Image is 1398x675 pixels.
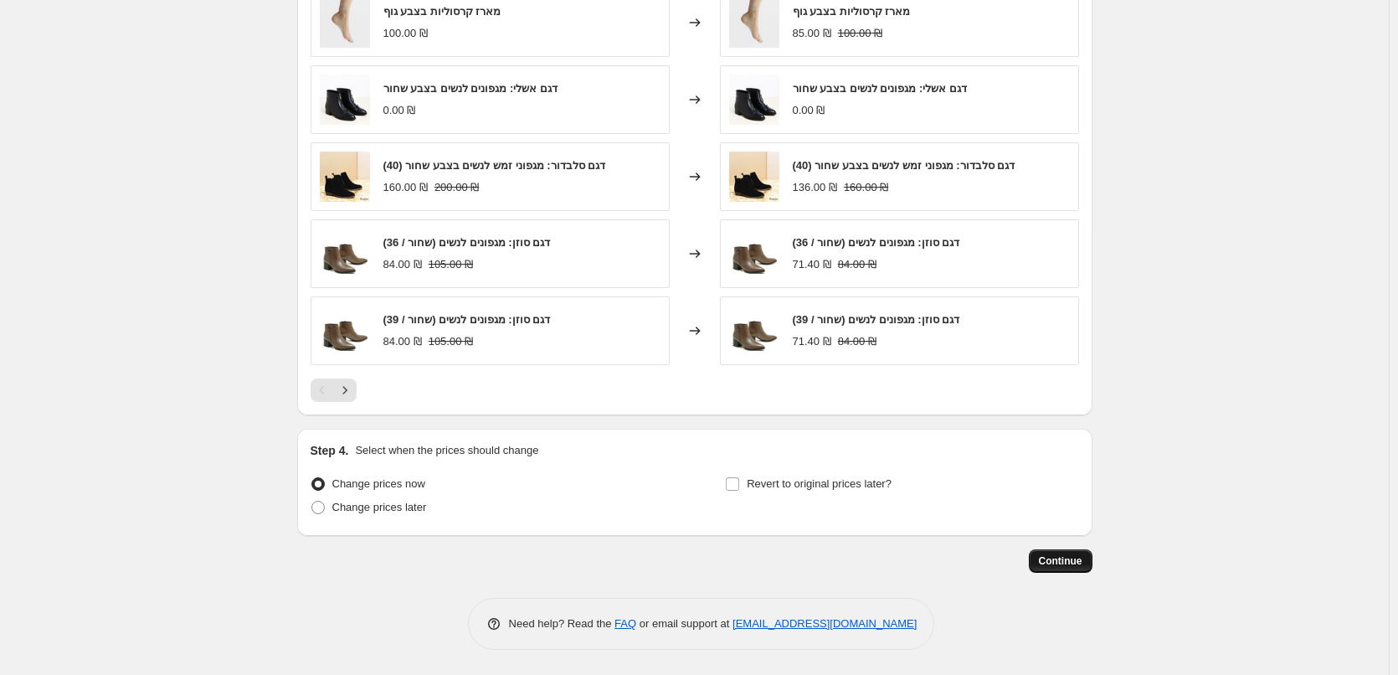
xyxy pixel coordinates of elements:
[320,75,370,125] img: 183111_black1_80x.jpg
[429,256,473,273] strike: 105.00 ₪
[383,333,422,350] div: 84.00 ₪
[355,442,538,459] p: Select when the prices should change
[332,501,427,513] span: Change prices later
[311,379,357,402] nav: Pagination
[793,179,837,196] div: 136.00 ₪
[793,159,1015,172] span: דגם סלבדור: מגפוני זמש לנשים בצבע שחור (40)
[311,442,349,459] h2: Step 4.
[793,333,831,350] div: 71.40 ₪
[383,25,428,42] div: 100.00 ₪
[747,477,892,490] span: Revert to original prices later?
[332,477,425,490] span: Change prices now
[333,379,357,402] button: Next
[434,179,479,196] strike: 200.00 ₪
[636,617,732,630] span: or email support at
[383,256,422,273] div: 84.00 ₪
[793,313,960,326] span: דגם סוזן: מגפונים לנשים (שחור / 39)
[732,617,917,630] a: [EMAIL_ADDRESS][DOMAIN_NAME]
[383,236,551,249] span: דגם סוזן: מגפונים לנשים (שחור / 36)
[383,159,606,172] span: דגם סלבדור: מגפוני זמש לנשים בצבע שחור (40)
[383,82,558,95] span: דגם אשלי: מגפונים לנשים בצבע שחור
[793,5,911,18] span: מארז קרסוליות בצבע גוף
[429,333,473,350] strike: 105.00 ₪
[383,313,551,326] span: דגם סוזן: מגפונים לנשים (שחור / 39)
[793,256,831,273] div: 71.40 ₪
[729,306,779,356] img: 507201-05-min_TAU-1_80x.jpg
[729,152,779,202] img: 192671_black1_FIRST_80x.jpg
[729,75,779,125] img: 183111_black1_80x.jpg
[1039,554,1082,568] span: Continue
[844,179,888,196] strike: 160.00 ₪
[838,25,882,42] strike: 100.00 ₪
[729,229,779,279] img: 507201-05-min_TAU-1_80x.jpg
[838,256,876,273] strike: 84.00 ₪
[793,25,831,42] div: 85.00 ₪
[509,617,615,630] span: Need help? Read the
[383,179,428,196] div: 160.00 ₪
[383,102,416,119] div: 0.00 ₪
[793,102,825,119] div: 0.00 ₪
[383,5,501,18] span: מארז קרסוליות בצבע גוף
[320,306,370,356] img: 507201-05-min_TAU-1_80x.jpg
[614,617,636,630] a: FAQ
[1029,549,1092,573] button: Continue
[793,82,967,95] span: דגם אשלי: מגפונים לנשים בצבע שחור
[320,229,370,279] img: 507201-05-min_TAU-1_80x.jpg
[320,152,370,202] img: 192671_black1_FIRST_80x.jpg
[793,236,960,249] span: דגם סוזן: מגפונים לנשים (שחור / 36)
[838,333,876,350] strike: 84.00 ₪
